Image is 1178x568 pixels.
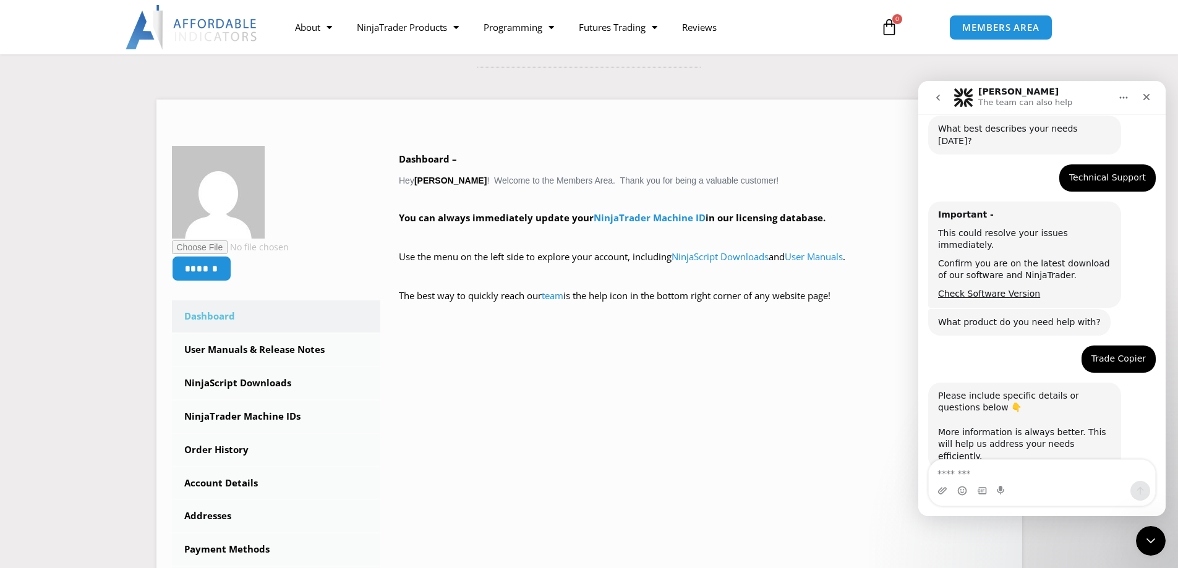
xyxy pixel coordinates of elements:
a: MEMBERS AREA [949,15,1052,40]
a: NinjaTrader Products [344,13,471,41]
a: Account Details [172,467,381,499]
a: About [283,13,344,41]
img: 4d764aba6847d0b64cafbb2886a0aff15ea77b7a97c4b841143df1938508339c [172,146,265,239]
p: Use the menu on the left side to explore your account, including and . [399,248,1007,283]
span: MEMBERS AREA [962,23,1039,32]
a: Reviews [670,13,729,41]
p: The best way to quickly reach our is the help icon in the bottom right corner of any website page! [399,287,1007,322]
a: NinjaScript Downloads [172,367,381,399]
strong: [PERSON_NAME] [414,176,487,185]
div: Hey ! Welcome to the Members Area. Thank you for being a valuable customer! [399,151,1007,322]
a: team [542,289,563,302]
iframe: Intercom live chat [1136,526,1166,556]
a: Addresses [172,500,381,532]
nav: Menu [283,13,866,41]
strong: You can always immediately update your in our licensing database. [399,211,826,224]
a: Order History [172,434,381,466]
img: LogoAI | Affordable Indicators – NinjaTrader [126,5,258,49]
b: Dashboard – [399,153,457,165]
a: Dashboard [172,300,381,333]
a: NinjaTrader Machine IDs [172,401,381,433]
a: Programming [471,13,566,41]
a: User Manuals & Release Notes [172,334,381,366]
span: 0 [892,14,902,24]
a: Futures Trading [566,13,670,41]
a: NinjaScript Downloads [672,250,769,263]
iframe: Intercom live chat [918,81,1166,516]
a: Payment Methods [172,533,381,566]
a: NinjaTrader Machine ID [594,211,706,224]
a: User Manuals [785,250,843,263]
a: 0 [862,9,916,45]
